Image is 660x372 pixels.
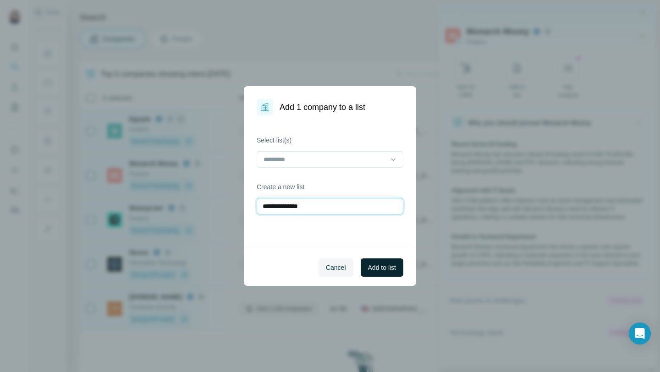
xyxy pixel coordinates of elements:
button: Add to list [361,258,403,277]
div: Open Intercom Messenger [629,323,651,345]
span: Cancel [326,263,346,272]
span: Add to list [368,263,396,272]
label: Create a new list [257,182,403,191]
label: Select list(s) [257,136,403,145]
h1: Add 1 company to a list [280,101,365,114]
button: Cancel [319,258,353,277]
